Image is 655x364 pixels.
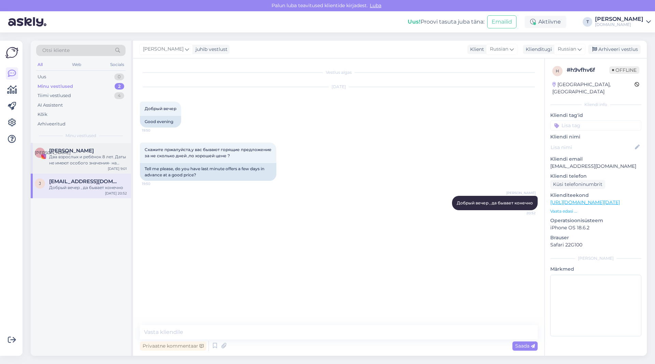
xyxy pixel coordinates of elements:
[490,45,508,53] span: Russian
[49,178,120,185] span: jekaterinamatvejeva54@gmail.com
[583,17,592,27] div: T
[506,190,536,196] span: [PERSON_NAME]
[105,191,127,196] div: [DATE] 20:52
[38,83,73,90] div: Minu vestlused
[108,166,127,171] div: [DATE] 9:01
[550,112,641,119] p: Kliendi tag'id
[49,148,94,154] span: Людмила Бойченко
[145,106,176,111] span: Добрый вечер
[550,255,641,261] div: [PERSON_NAME]
[550,133,641,140] p: Kliendi nimi
[140,163,276,181] div: Tell me please, do you have last minute offers a few days in advance at a good price?
[38,111,47,118] div: Kõik
[38,121,65,127] div: Arhiveeritud
[487,15,516,28] button: Emailid
[145,147,273,158] span: Скажите пржалуйста,у вас бывают горящие предложение за не сколько дней ,по хорошей цене ?
[550,120,641,131] input: Lisa tag
[550,102,641,108] div: Kliendi info
[65,133,96,139] span: Minu vestlused
[550,234,641,241] p: Brauser
[525,16,566,28] div: Aktiivne
[142,128,168,133] span: 19:50
[49,185,127,191] div: Добрый вечер , да бывает конечно
[143,45,184,53] span: [PERSON_NAME]
[551,144,634,151] input: Lisa nimi
[114,92,124,99] div: 4
[368,2,383,9] span: Luba
[550,208,641,214] p: Vaata edasi ...
[38,92,71,99] div: Tiimi vestlused
[552,81,635,95] div: [GEOGRAPHIC_DATA], [GEOGRAPHIC_DATA]
[36,60,44,69] div: All
[71,60,83,69] div: Web
[467,46,484,53] div: Klient
[140,69,538,76] div: Vestlus algas
[550,192,641,199] p: Klienditeekond
[595,16,643,22] div: [PERSON_NAME]
[523,46,552,53] div: Klienditugi
[457,200,533,205] span: Добрый вечер , да бывает конечно
[550,156,641,163] p: Kliendi email
[510,211,536,216] span: 20:52
[550,163,641,170] p: [EMAIL_ADDRESS][DOMAIN_NAME]
[550,217,641,224] p: Operatsioonisüsteem
[5,46,18,59] img: Askly Logo
[140,84,538,90] div: [DATE]
[42,47,70,54] span: Otsi kliente
[140,341,206,351] div: Privaatne kommentaar
[408,18,421,25] b: Uus!
[140,116,181,127] div: Good evening
[39,181,41,186] span: j
[109,60,126,69] div: Socials
[515,343,535,349] span: Saada
[115,83,124,90] div: 2
[550,199,620,205] a: [URL][DOMAIN_NAME][DATE]
[35,150,71,155] span: [PERSON_NAME]
[550,266,641,273] p: Märkmed
[595,22,643,27] div: [DOMAIN_NAME]
[550,241,641,248] p: Safari 22G100
[550,180,605,189] div: Küsi telefoninumbrit
[588,45,641,54] div: Arhiveeri vestlus
[550,224,641,231] p: iPhone OS 18.6.2
[408,18,484,26] div: Proovi tasuta juba täna:
[609,66,639,74] span: Offline
[550,173,641,180] p: Kliendi telefon
[49,154,127,166] div: Два взрослых и ребёнок 8 лет. Даты не имеют особого значения- на какое число самый недорогой
[556,68,559,73] span: h
[142,181,168,186] span: 19:50
[567,66,609,74] div: # h9vfhv6f
[558,45,576,53] span: Russian
[193,46,228,53] div: juhib vestlust
[595,16,651,27] a: [PERSON_NAME][DOMAIN_NAME]
[114,73,124,80] div: 0
[38,102,63,109] div: AI Assistent
[38,73,46,80] div: Uus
